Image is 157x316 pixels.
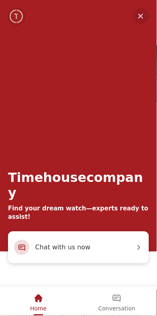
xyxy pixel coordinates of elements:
div: Timehousecompany [8,170,149,201]
div: Conversation [78,288,156,315]
img: Company logo [9,8,24,24]
div: Find your dream watch—experts ready to assist! [8,205,149,222]
div: Home [1,288,76,315]
span: Home [30,306,46,312]
span: Chat with us now [35,243,135,253]
em: Minimize [133,8,149,24]
div: Chat with us now [8,232,149,264]
span: Conversation [99,306,135,312]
